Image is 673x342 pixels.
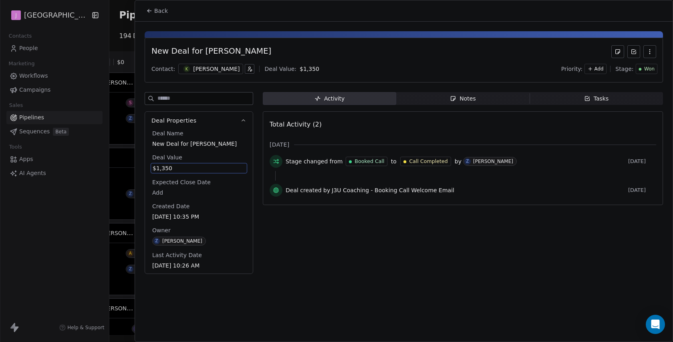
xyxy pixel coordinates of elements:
[584,95,609,103] div: Tasks
[183,66,190,72] span: K
[152,189,246,197] span: Add
[628,187,656,193] span: [DATE]
[300,66,319,72] span: $ 1,350
[155,238,158,244] div: Z
[193,65,240,73] div: [PERSON_NAME]
[466,158,469,165] div: Z
[270,121,322,128] span: Total Activity (2)
[152,213,246,221] span: [DATE] 10:35 PM
[145,112,253,129] button: Deal Properties
[450,95,476,103] div: Notes
[151,251,204,259] span: Last Activity Date
[409,158,447,165] span: Call Completed
[151,178,212,186] span: Expected Close Date
[391,157,397,165] span: to
[455,157,461,165] span: by
[153,164,245,172] span: $1,350
[286,186,330,194] span: Deal created by
[152,140,246,148] span: New Deal for [PERSON_NAME]
[646,315,665,334] div: Open Intercom Messenger
[141,4,173,18] button: Back
[332,186,454,194] span: J3U Coaching - Booking Call Welcome Email
[151,65,175,73] div: Contact:
[151,45,271,58] div: New Deal for [PERSON_NAME]
[644,66,655,72] span: Won
[355,158,385,165] span: Booked Call
[145,129,253,274] div: Deal Properties
[151,202,191,210] span: Created Date
[151,129,185,137] span: Deal Name
[151,226,172,234] span: Owner
[264,65,296,73] div: Deal Value:
[162,238,202,244] div: [PERSON_NAME]
[151,117,196,125] span: Deal Properties
[594,66,604,72] span: Add
[154,7,168,15] span: Back
[151,153,184,161] span: Deal Value
[270,141,289,149] span: [DATE]
[615,65,633,73] span: Stage:
[286,157,343,165] span: Stage changed from
[628,158,656,165] span: [DATE]
[152,262,246,270] span: [DATE] 10:26 AM
[561,65,583,73] span: Priority:
[473,159,513,164] div: [PERSON_NAME]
